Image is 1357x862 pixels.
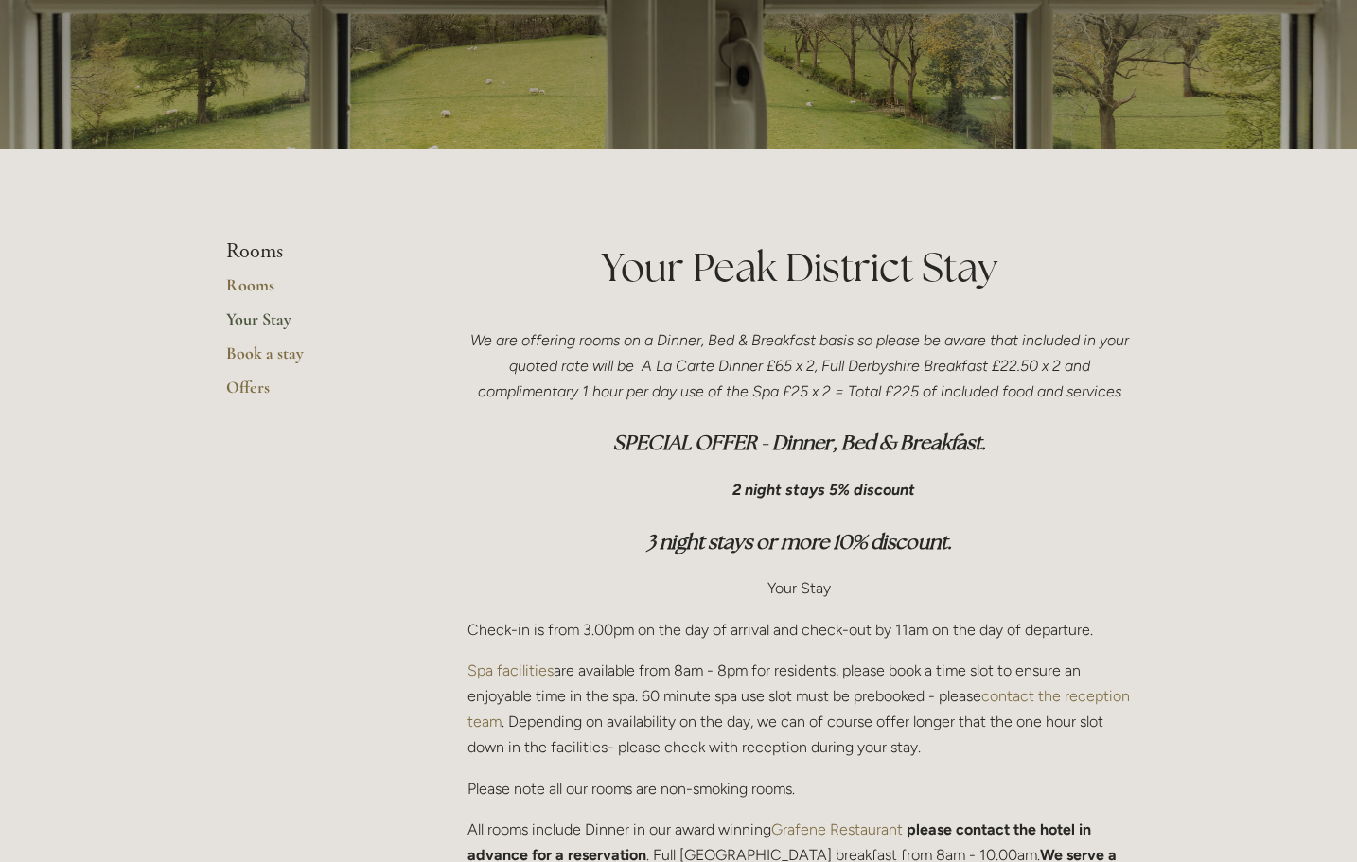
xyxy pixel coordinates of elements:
[226,377,407,411] a: Offers
[226,239,407,264] li: Rooms
[467,617,1131,642] p: Check-in is from 3.00pm on the day of arrival and check-out by 11am on the day of departure.
[613,430,986,455] em: SPECIAL OFFER - Dinner, Bed & Breakfast.
[771,820,903,838] a: Grafene Restaurant
[467,776,1131,801] p: Please note all our rooms are non-smoking rooms.
[467,239,1131,295] h1: Your Peak District Stay
[226,308,407,343] a: Your Stay
[467,661,554,679] a: Spa facilities
[646,529,952,554] em: 3 night stays or more 10% discount.
[226,274,407,308] a: Rooms
[467,658,1131,761] p: are available from 8am - 8pm for residents, please book a time slot to ensure an enjoyable time i...
[226,343,407,377] a: Book a stay
[732,481,915,499] em: 2 night stays 5% discount
[467,575,1131,601] p: Your Stay
[470,331,1133,400] em: We are offering rooms on a Dinner, Bed & Breakfast basis so please be aware that included in your...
